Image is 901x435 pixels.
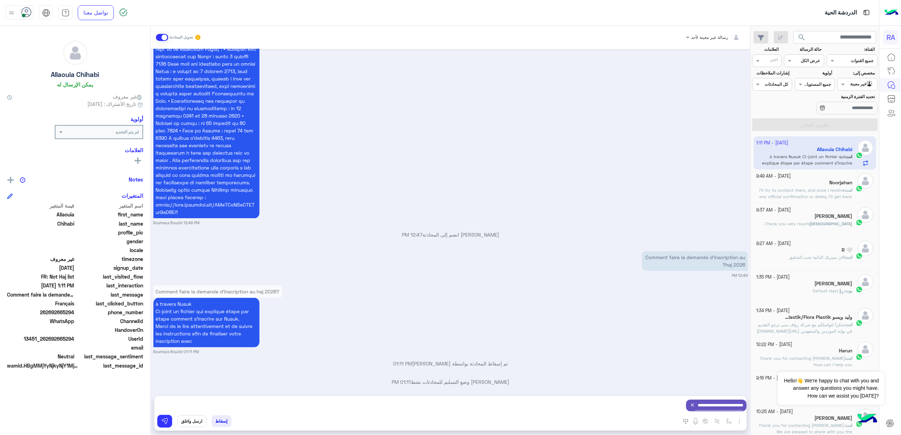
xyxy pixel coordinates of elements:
[732,273,748,278] small: 12:49 PM
[153,231,748,238] p: [PERSON_NAME] انضم إلى المحادثة
[809,221,852,226] span: [DEMOGRAPHIC_DATA]
[7,300,75,307] span: Français
[856,286,863,293] img: WhatsApp
[63,41,87,65] img: defaultAdmin.png
[78,5,114,20] a: تواصل معنا
[156,16,257,215] span: Lorem i’dolor sitametc Adipi Elit. Sedd eiusm te incidid ut laboreet dolo magn ali enima minimve ...
[7,273,75,280] span: FR: Not Haj list
[76,344,144,351] span: email
[756,375,790,382] small: [DATE] - 9:16 PM
[42,9,50,17] img: tab
[393,360,412,367] span: 01:11 PM
[856,252,863,260] img: WhatsApp
[683,419,689,424] img: make a call
[753,70,789,76] label: إشارات الملاحظات
[177,415,206,427] button: ارسل واغلق
[858,173,873,189] img: defaultAdmin.png
[402,232,422,238] span: 12:47 PM
[76,282,144,289] span: last_interaction
[7,211,75,218] span: Allaouia
[756,409,793,415] small: [DATE] - 10:25 AM
[153,220,200,226] small: Soumaya Bouzid 12:46 PM
[858,308,873,323] img: defaultAdmin.png
[76,291,144,298] span: last_message
[757,322,852,346] span: شكرا لتواصلكم مع شركة رواف منى نرجو التقديم في بوابة الموردين والمتعهدين https://haj.rawafmina.sa...
[845,423,852,428] b: :
[846,255,852,260] span: انت
[161,418,168,425] img: send message
[796,94,875,100] label: تحديد الفترة الزمنية
[814,415,852,421] h5: Hamida Gulzar
[828,46,875,53] label: القناة:
[7,246,75,254] span: null
[57,81,93,88] h6: يمكن الإرسال له
[703,418,708,424] img: create order
[76,211,144,218] span: first_name
[856,320,863,327] img: WhatsApp
[76,264,144,272] span: signup_date
[122,192,143,199] h6: المتغيرات
[691,35,729,40] span: رسالة غير معينة لأحد
[7,147,143,153] h6: العلامات
[756,207,791,214] small: [DATE] - 9:37 AM
[789,255,845,260] span: الان سيرتك الذاتية تحت التدقيق
[7,238,75,245] span: null
[58,5,72,20] a: tab
[20,177,25,183] img: notes
[808,221,852,226] b: :
[760,356,852,367] span: Thank you for contacting Rawaf Mina How can I help you
[845,187,852,193] b: :
[7,353,75,360] span: 0
[113,93,143,100] span: غير معروف
[829,180,852,186] h5: Noorjahan
[838,70,875,76] label: مخصص إلى:
[7,8,16,17] img: profile
[756,240,791,247] small: [DATE] - 9:27 AM
[691,417,700,426] img: send voice note
[129,176,143,183] h6: Notes
[7,177,14,183] img: add
[130,116,143,122] h6: أولوية
[825,8,857,18] p: الدردشة الحية
[76,238,144,245] span: gender
[794,31,811,46] button: search
[856,219,863,226] img: WhatsApp
[153,285,282,298] p: 9/10/2025, 1:11 PM
[7,282,75,289] span: 2025-10-09T10:11:09.372Z
[712,415,723,427] button: Trigger scenario
[846,187,852,193] span: انت
[76,309,144,316] span: phone_number
[7,264,75,272] span: 2025-10-09T09:05:42.059Z
[76,273,144,280] span: last_visited_flow
[785,314,852,320] h5: وليد ويسو Çetin Plastik/Flora Plastik
[752,118,878,131] button: تطبيق الفلاتر
[858,207,873,223] img: defaultAdmin.png
[87,100,136,108] span: تاريخ الأشتراك : [DATE]
[76,202,144,209] span: اسم المتغير
[79,362,143,369] span: last_message_id
[212,415,232,427] button: إسقاط
[846,423,852,428] span: انت
[76,229,144,236] span: profile_pic
[884,5,899,20] img: Logo
[153,360,748,367] p: تم إسقاط المحادثة بواسطة [PERSON_NAME]
[76,353,144,360] span: last_message_sentiment
[814,213,852,219] h5: Mohammed Anwar Maharban
[785,46,821,53] label: حالة الرسالة
[770,56,779,65] div: اختر
[858,274,873,290] img: defaultAdmin.png
[883,30,899,45] div: RA
[76,300,144,307] span: last_clicked_button
[76,335,144,342] span: UserId
[764,221,808,226] span: Thank you very much.
[845,255,852,260] b: :
[844,288,852,293] b: :
[856,185,863,192] img: WhatsApp
[756,308,790,314] small: [DATE] - 1:34 PM
[76,326,144,334] span: HandoverOn
[153,13,259,218] p: 9/10/2025, 12:46 PM
[846,322,852,327] span: انت
[76,317,144,325] span: ChannelId
[7,220,75,227] span: Chihabi
[856,353,863,360] img: WhatsApp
